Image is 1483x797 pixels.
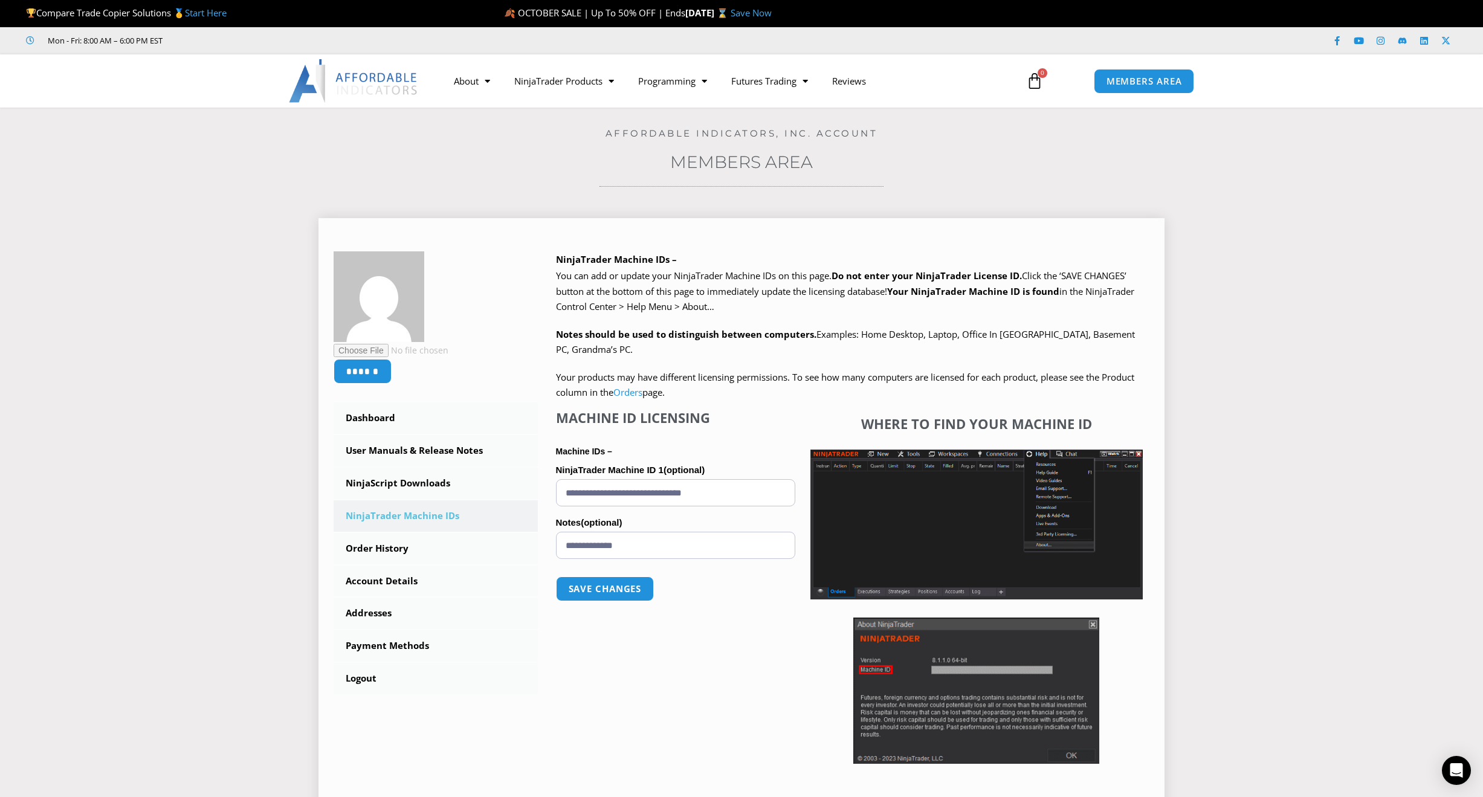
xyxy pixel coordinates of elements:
[810,416,1143,431] h4: Where to find your Machine ID
[334,598,538,629] a: Addresses
[556,576,654,601] button: Save changes
[581,517,622,528] span: (optional)
[685,7,731,19] strong: [DATE] ⌛
[556,410,795,425] h4: Machine ID Licensing
[334,435,538,466] a: User Manuals & Release Notes
[626,67,719,95] a: Programming
[1094,69,1195,94] a: MEMBERS AREA
[1008,63,1061,98] a: 0
[334,533,538,564] a: Order History
[179,34,361,47] iframe: Customer reviews powered by Trustpilot
[613,386,642,398] a: Orders
[731,7,772,19] a: Save Now
[670,152,813,172] a: Members Area
[442,67,1012,95] nav: Menu
[27,8,36,18] img: 🏆
[556,328,1135,356] span: Examples: Home Desktop, Laptop, Office In [GEOGRAPHIC_DATA], Basement PC, Grandma’s PC.
[289,59,419,103] img: LogoAI | Affordable Indicators – NinjaTrader
[1038,68,1047,78] span: 0
[853,618,1099,764] img: Screenshot 2025-01-17 114931 | Affordable Indicators – NinjaTrader
[185,7,227,19] a: Start Here
[606,127,878,139] a: Affordable Indicators, Inc. Account
[26,7,227,19] span: Compare Trade Copier Solutions 🥇
[719,67,820,95] a: Futures Trading
[334,663,538,694] a: Logout
[334,500,538,532] a: NinjaTrader Machine IDs
[556,269,832,282] span: You can add or update your NinjaTrader Machine IDs on this page.
[334,251,424,342] img: fcee5a1fb70e62a1de915e33a3686a5ce2d37c20f03b33d170a876246941bdfc
[810,450,1143,599] img: Screenshot 2025-01-17 1155544 | Affordable Indicators – NinjaTrader
[556,328,816,340] strong: Notes should be used to distinguish between computers.
[556,269,1134,312] span: Click the ‘SAVE CHANGES’ button at the bottom of this page to immediately update the licensing da...
[556,514,795,532] label: Notes
[556,447,612,456] strong: Machine IDs –
[664,465,705,475] span: (optional)
[832,269,1022,282] b: Do not enter your NinjaTrader License ID.
[334,566,538,597] a: Account Details
[334,630,538,662] a: Payment Methods
[334,402,538,694] nav: Account pages
[556,461,795,479] label: NinjaTrader Machine ID 1
[1107,77,1182,86] span: MEMBERS AREA
[442,67,502,95] a: About
[502,67,626,95] a: NinjaTrader Products
[1442,756,1471,785] div: Open Intercom Messenger
[556,253,677,265] b: NinjaTrader Machine IDs –
[334,468,538,499] a: NinjaScript Downloads
[887,285,1059,297] strong: Your NinjaTrader Machine ID is found
[820,67,878,95] a: Reviews
[45,33,163,48] span: Mon - Fri: 8:00 AM – 6:00 PM EST
[504,7,685,19] span: 🍂 OCTOBER SALE | Up To 50% OFF | Ends
[334,402,538,434] a: Dashboard
[556,371,1134,399] span: Your products may have different licensing permissions. To see how many computers are licensed fo...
